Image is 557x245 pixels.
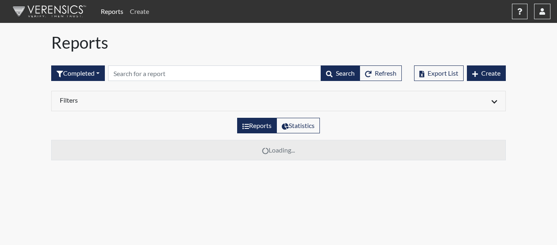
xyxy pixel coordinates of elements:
[321,65,360,81] button: Search
[414,65,464,81] button: Export List
[108,65,321,81] input: Search by Registration ID, Interview Number, or Investigation Name.
[336,69,355,77] span: Search
[127,3,152,20] a: Create
[360,65,402,81] button: Refresh
[276,118,320,133] label: View statistics about completed interviews
[60,96,272,104] h6: Filters
[51,65,105,81] button: Completed
[237,118,277,133] label: View the list of reports
[467,65,506,81] button: Create
[51,65,105,81] div: Filter by interview status
[375,69,396,77] span: Refresh
[52,140,506,160] td: Loading...
[51,33,506,52] h1: Reports
[97,3,127,20] a: Reports
[428,69,458,77] span: Export List
[481,69,500,77] span: Create
[54,96,503,106] div: Click to expand/collapse filters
